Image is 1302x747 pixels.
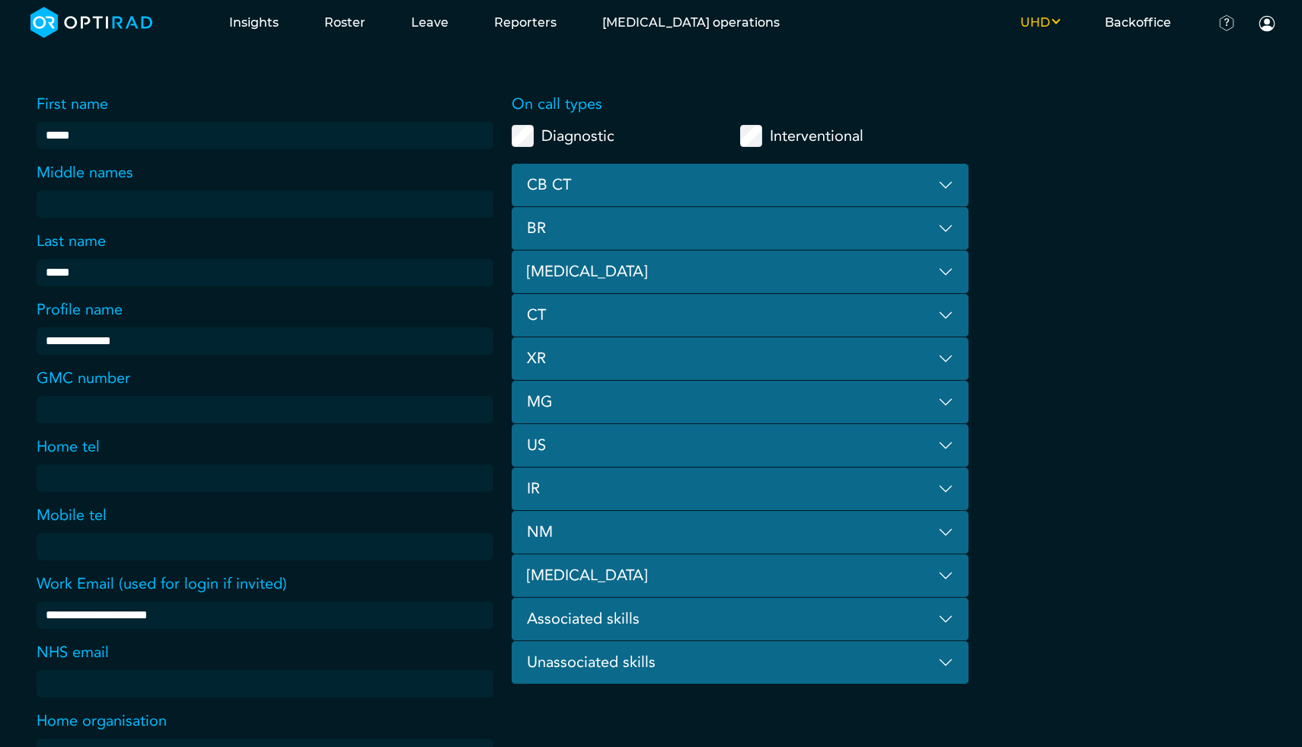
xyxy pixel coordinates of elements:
button: XR [512,337,969,381]
label: On call types [512,93,969,116]
label: Mobile tel [37,504,107,527]
button: CB CT [512,164,969,207]
label: GMC number [37,367,130,390]
button: CT [512,294,969,337]
button: BR [512,207,969,251]
label: Home tel [37,436,100,458]
label: Diagnostic [541,122,614,150]
label: Middle names [37,161,133,184]
button: [MEDICAL_DATA] [512,251,969,294]
label: Work Email (used for login if invited) [37,573,287,595]
button: Unassociated skills [512,641,969,685]
button: IR [512,468,969,511]
label: Interventional [770,122,863,150]
button: US [512,424,969,468]
button: Associated skills [512,598,969,641]
label: NHS email [37,641,109,664]
label: Profile name [37,298,123,321]
button: MG [512,381,969,424]
label: Last name [37,230,106,253]
img: brand-opti-rad-logos-blue-and-white-d2f68631ba2948856bd03f2d395fb146ddc8fb01b4b6e9315ea85fa773367... [30,7,153,38]
label: Home organisation [37,710,167,733]
button: NM [512,511,969,554]
label: First name [37,93,108,116]
button: [MEDICAL_DATA] [512,554,969,598]
button: UHD [997,14,1082,32]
